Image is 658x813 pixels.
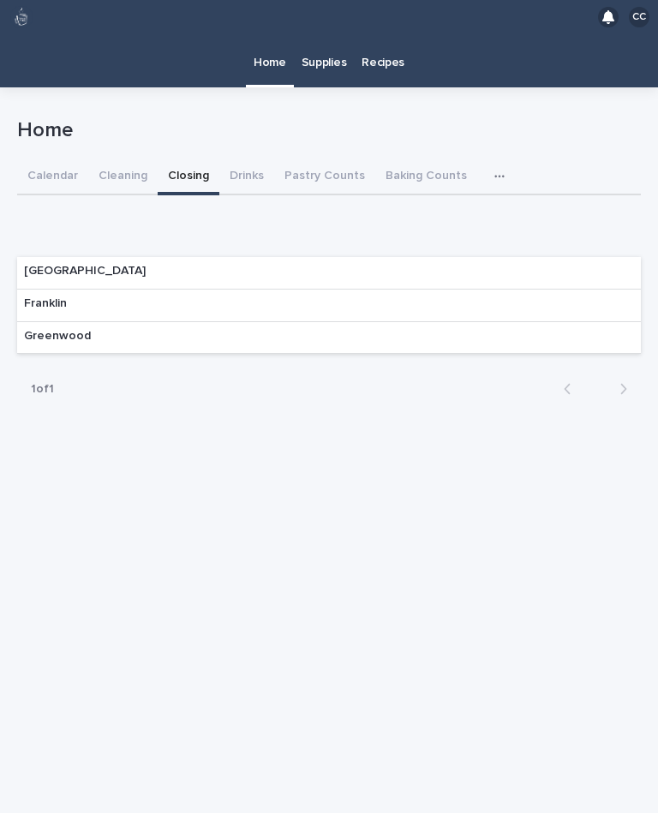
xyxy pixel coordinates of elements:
p: Home [254,34,286,70]
button: Pastry Counts [274,159,375,195]
a: Franklin [17,290,641,322]
button: Cleaning [88,159,158,195]
img: 80hjoBaRqlyywVK24fQd [10,6,33,28]
a: [GEOGRAPHIC_DATA] [17,257,641,290]
a: Recipes [354,34,412,87]
p: [GEOGRAPHIC_DATA] [24,264,146,278]
button: Baking Counts [375,159,477,195]
button: Back [550,381,595,397]
p: 1 of 1 [17,368,68,410]
button: Closing [158,159,219,195]
p: Greenwood [24,329,91,344]
button: Drinks [219,159,274,195]
a: Greenwood [17,322,641,355]
button: Next [595,381,641,397]
p: Home [17,118,634,143]
div: CC [629,7,649,27]
p: Supplies [302,34,347,70]
a: Home [246,34,294,85]
p: Franklin [24,296,67,311]
p: Recipes [362,34,404,70]
button: Calendar [17,159,88,195]
a: Supplies [294,34,355,87]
